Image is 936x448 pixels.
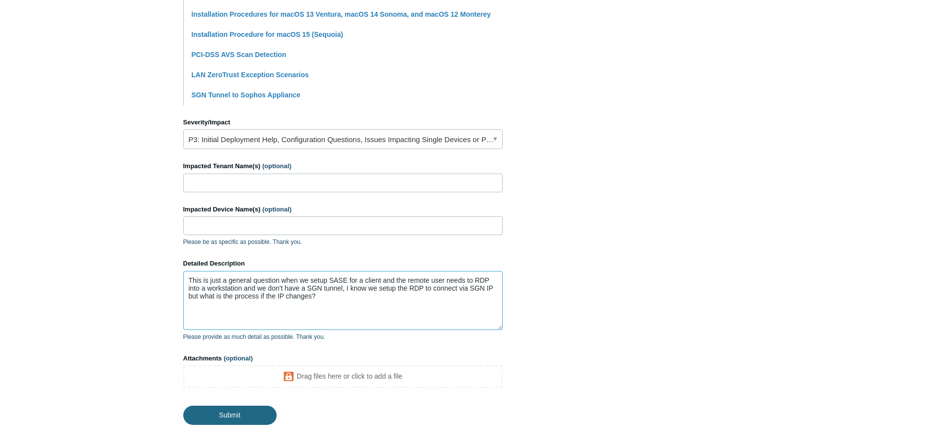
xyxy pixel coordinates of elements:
a: Installation Procedures for macOS 13 Ventura, macOS 14 Sonoma, and macOS 12 Monterey [192,10,491,18]
a: PCI-DSS AVS Scan Detection [192,51,286,59]
label: Impacted Tenant Name(s) [183,161,503,171]
span: (optional) [262,162,291,170]
a: SGN Tunnel to Sophos Appliance [192,91,301,99]
p: Please be as specific as possible. Thank you. [183,238,503,246]
label: Severity/Impact [183,118,503,127]
label: Detailed Description [183,259,503,269]
span: (optional) [224,355,253,362]
a: Installation Procedure for macOS 15 (Sequoia) [192,30,343,38]
a: P3: Initial Deployment Help, Configuration Questions, Issues Impacting Single Devices or Past Out... [183,129,503,149]
label: Impacted Device Name(s) [183,205,503,214]
input: Submit [183,406,277,424]
p: Please provide as much detail as possible. Thank you. [183,332,503,341]
span: (optional) [262,206,291,213]
label: Attachments [183,354,503,363]
a: LAN ZeroTrust Exception Scenarios [192,71,309,79]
